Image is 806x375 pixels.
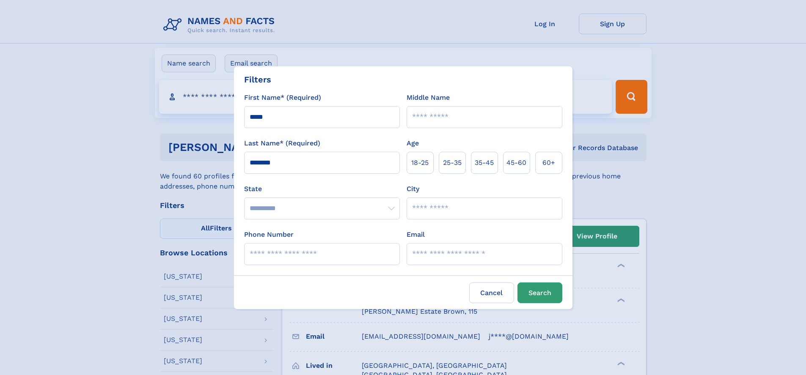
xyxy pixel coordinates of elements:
span: 45‑60 [506,158,526,168]
span: 60+ [542,158,555,168]
label: Phone Number [244,230,294,240]
label: Last Name* (Required) [244,138,320,148]
span: 18‑25 [411,158,429,168]
div: Filters [244,73,271,86]
span: 25‑35 [443,158,462,168]
span: 35‑45 [475,158,494,168]
label: Cancel [469,282,514,303]
label: City [407,184,419,194]
button: Search [517,282,562,303]
label: State [244,184,400,194]
label: First Name* (Required) [244,93,321,103]
label: Age [407,138,419,148]
label: Middle Name [407,93,450,103]
label: Email [407,230,425,240]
